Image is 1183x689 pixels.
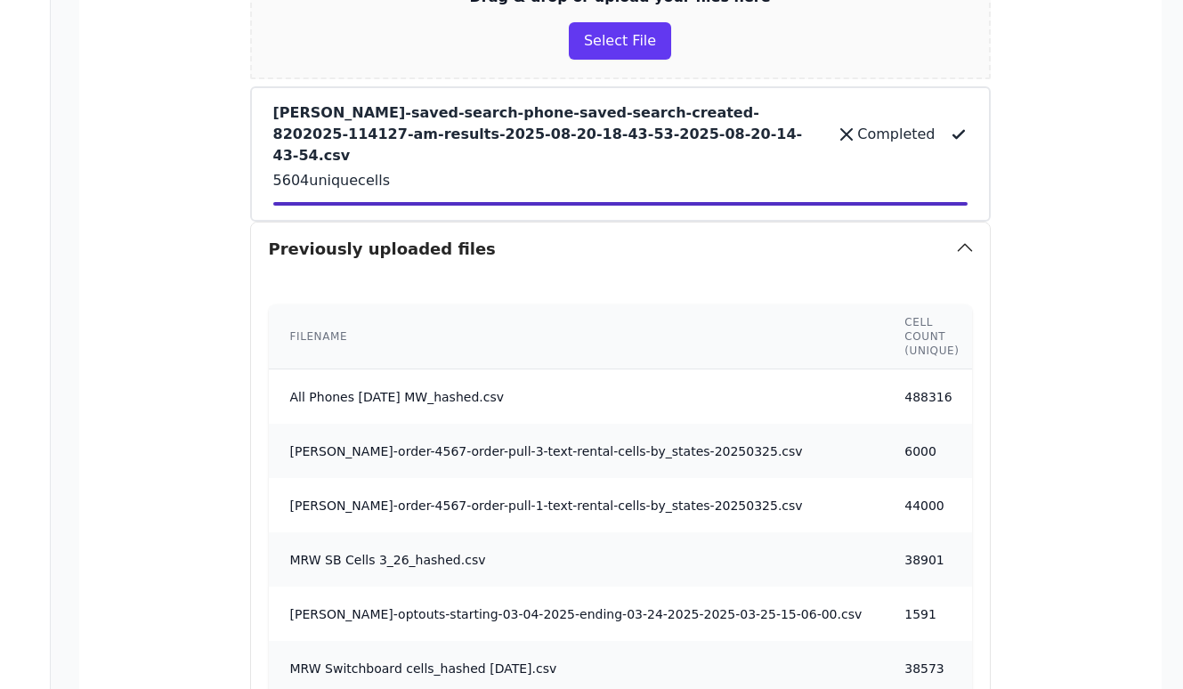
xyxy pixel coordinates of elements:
[269,304,884,369] th: Filename
[273,170,968,191] p: 5604 unique cells
[273,102,822,166] p: [PERSON_NAME]-saved-search-phone-saved-search-created-8202025-114127-am-results-2025-08-20-18-43-...
[269,237,496,262] h3: Previously uploaded files
[269,369,884,425] td: All Phones [DATE] MW_hashed.csv
[269,587,884,641] td: [PERSON_NAME]-optouts-starting-03-04-2025-ending-03-24-2025-2025-03-25-15-06-00.csv
[883,478,980,532] td: 44000
[883,587,980,641] td: 1591
[883,424,980,478] td: 6000
[269,478,884,532] td: [PERSON_NAME]-order-4567-order-pull-1-text-rental-cells-by_states-20250325.csv
[269,532,884,587] td: MRW SB Cells 3_26_hashed.csv
[883,304,980,369] th: Cell count (unique)
[269,424,884,478] td: [PERSON_NAME]-order-4567-order-pull-3-text-rental-cells-by_states-20250325.csv
[883,532,980,587] td: 38901
[569,22,671,60] button: Select File
[251,223,990,276] button: Previously uploaded files
[883,369,980,425] td: 488316
[857,124,935,145] p: Completed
